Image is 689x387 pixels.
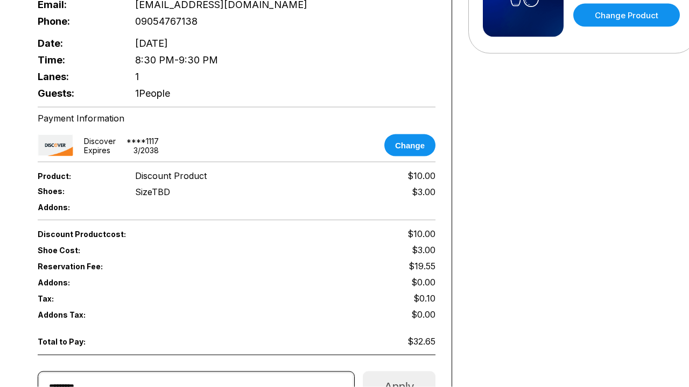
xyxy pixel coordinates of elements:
[38,310,117,319] span: Addons Tax:
[38,38,117,49] span: Date:
[411,309,435,320] span: $0.00
[38,54,117,66] span: Time:
[38,71,117,82] span: Lanes:
[84,137,116,146] div: discover
[412,187,435,197] div: $3.00
[38,230,237,239] span: Discount Product cost:
[384,134,435,156] button: Change
[407,228,435,239] span: $10.00
[135,170,207,181] span: Discount Product
[135,187,170,197] div: Size TBD
[411,277,435,288] span: $0.00
[38,187,117,196] span: Shoes:
[412,245,435,255] span: $3.00
[38,134,73,156] img: card
[38,171,117,181] span: Product:
[135,71,139,82] span: 1
[573,4,680,27] a: Change Product
[38,113,435,124] div: Payment Information
[407,336,435,347] span: $32.65
[133,146,159,155] div: 3 / 2038
[38,294,117,303] span: Tax:
[38,16,117,27] span: Phone:
[84,146,110,155] div: Expires
[38,262,237,271] span: Reservation Fee:
[135,16,198,27] span: 09054767138
[413,293,435,304] span: $0.10
[38,278,117,287] span: Addons:
[38,246,117,255] span: Shoe Cost:
[135,38,168,49] span: [DATE]
[135,54,218,66] span: 8:30 PM - 9:30 PM
[38,88,117,99] span: Guests:
[407,170,435,181] span: $10.00
[409,261,435,271] span: $19.55
[38,203,117,212] span: Addons:
[135,88,170,99] span: 1 People
[38,337,117,346] span: Total to Pay:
